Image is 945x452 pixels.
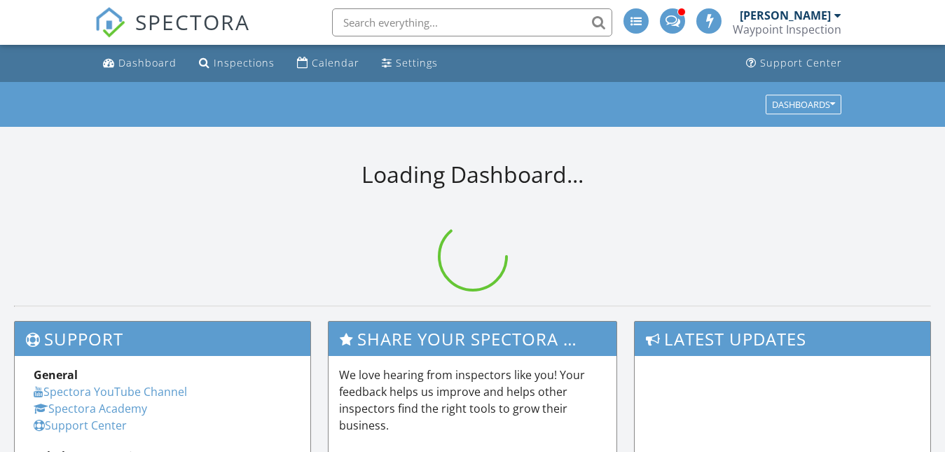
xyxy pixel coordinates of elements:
[34,367,78,383] strong: General
[740,8,831,22] div: [PERSON_NAME]
[733,22,841,36] div: Waypoint Inspection
[97,50,182,76] a: Dashboard
[772,100,835,109] div: Dashboards
[34,384,187,399] a: Spectora YouTube Channel
[760,56,842,69] div: Support Center
[34,401,147,416] a: Spectora Academy
[95,19,250,48] a: SPECTORA
[291,50,365,76] a: Calendar
[34,418,127,433] a: Support Center
[329,322,616,356] h3: Share Your Spectora Experience
[15,322,310,356] h3: Support
[214,56,275,69] div: Inspections
[339,367,605,434] p: We love hearing from inspectors like you! Your feedback helps us improve and helps other inspecto...
[740,50,848,76] a: Support Center
[312,56,359,69] div: Calendar
[332,8,612,36] input: Search everything...
[135,7,250,36] span: SPECTORA
[118,56,177,69] div: Dashboard
[376,50,443,76] a: Settings
[635,322,930,356] h3: Latest Updates
[766,95,841,114] button: Dashboards
[193,50,280,76] a: Inspections
[95,7,125,38] img: The Best Home Inspection Software - Spectora
[396,56,438,69] div: Settings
